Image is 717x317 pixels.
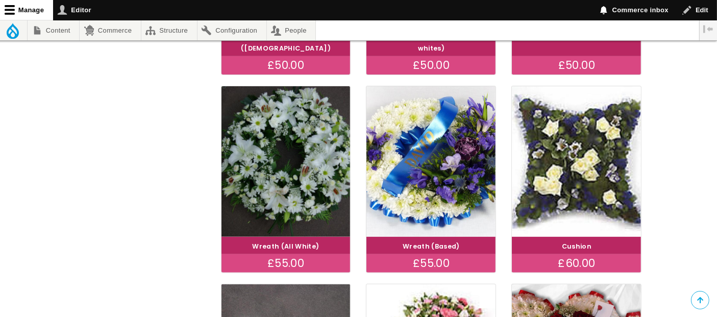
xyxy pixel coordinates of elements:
[197,20,266,40] a: Configuration
[512,86,641,237] img: Cushion
[221,254,351,273] div: £55.00
[252,242,319,251] a: Wreath (All White)
[221,56,351,75] div: £50.00
[366,56,496,75] div: £50.00
[403,242,460,251] a: Wreath (Based)
[700,20,717,38] button: Vertical orientation
[366,254,496,273] div: £55.00
[80,20,140,40] a: Commerce
[366,86,496,237] img: Wreath (Based)
[512,56,641,75] div: £50.00
[267,20,316,40] a: People
[562,242,591,251] a: Cushion
[141,20,197,40] a: Structure
[512,254,641,273] div: £60.00
[28,20,79,40] a: Content
[221,86,351,237] img: Wreath (All White)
